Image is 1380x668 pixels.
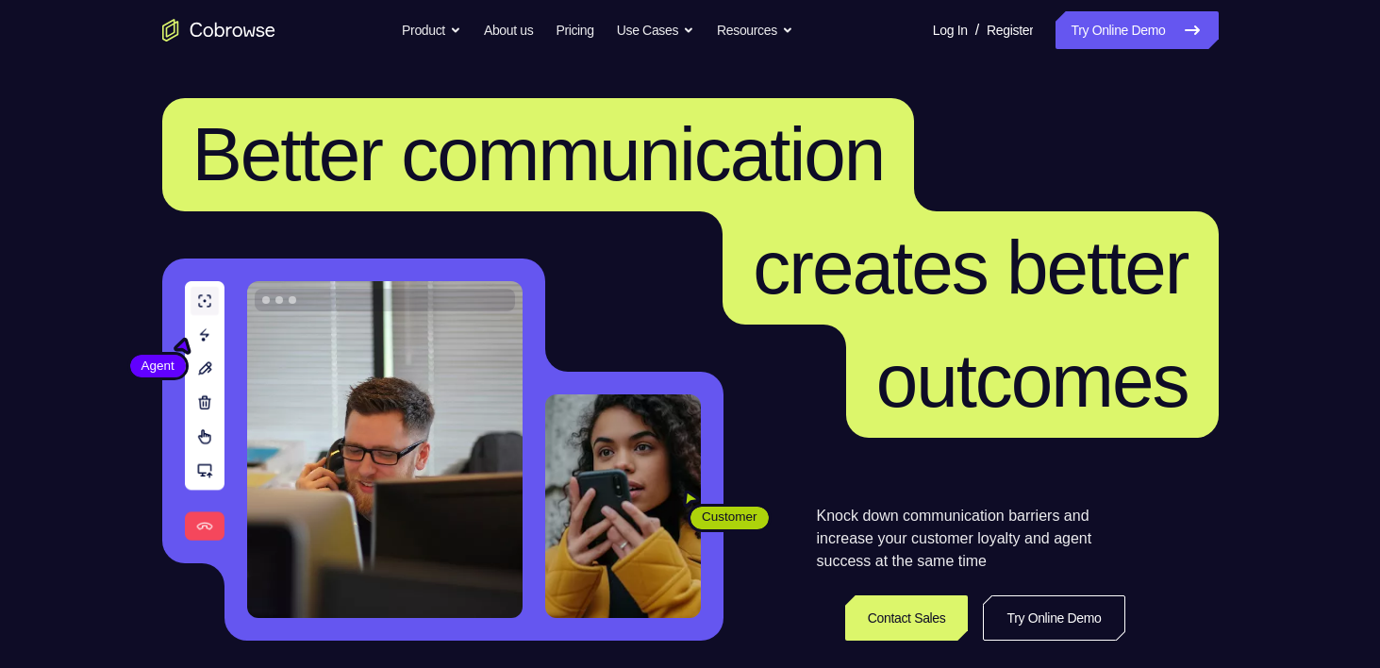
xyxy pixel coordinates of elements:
span: Better communication [192,112,885,196]
img: A customer support agent talking on the phone [247,281,523,618]
button: Resources [717,11,793,49]
a: Go to the home page [162,19,275,42]
a: Log In [933,11,968,49]
button: Product [402,11,461,49]
a: Pricing [556,11,593,49]
span: outcomes [876,339,1189,423]
a: Register [987,11,1033,49]
button: Use Cases [617,11,694,49]
a: Contact Sales [845,595,969,641]
img: A customer holding their phone [545,394,701,618]
p: Knock down communication barriers and increase your customer loyalty and agent success at the sam... [817,505,1125,573]
a: Try Online Demo [1056,11,1218,49]
span: creates better [753,225,1188,309]
span: / [975,19,979,42]
a: Try Online Demo [983,595,1124,641]
a: About us [484,11,533,49]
